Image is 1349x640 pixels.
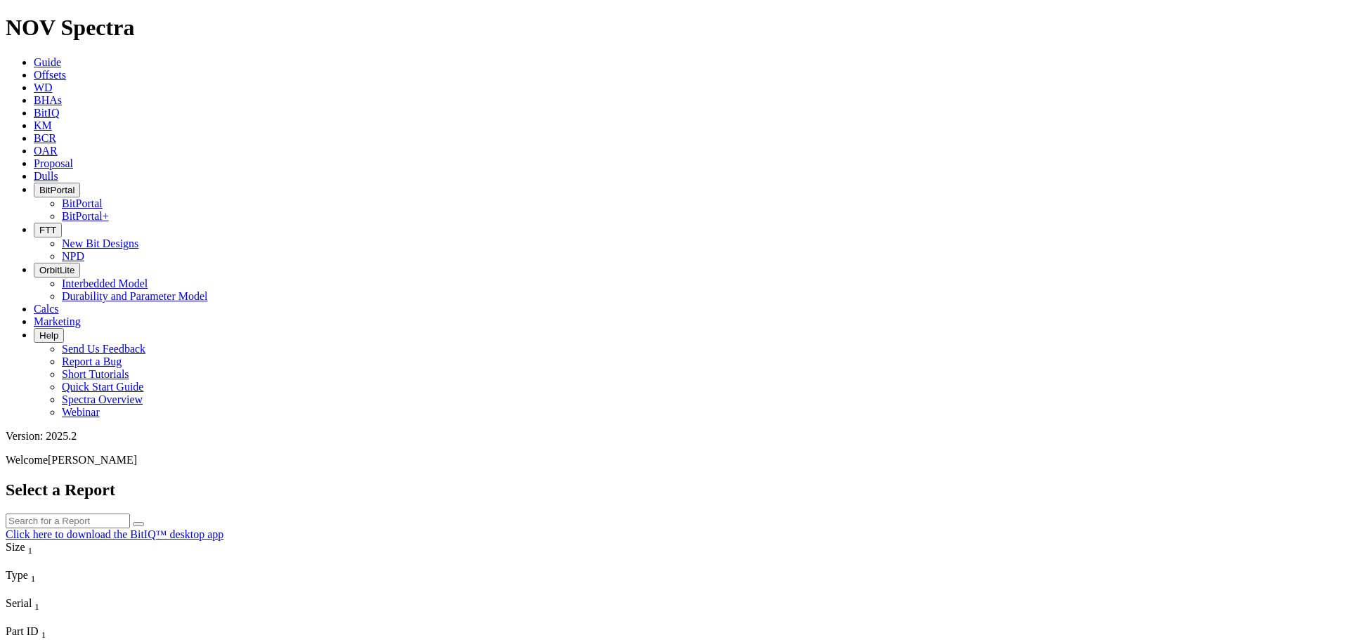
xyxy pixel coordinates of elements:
a: NPD [62,250,84,262]
span: Part ID [6,625,39,637]
sub: 1 [31,573,36,584]
span: Serial [6,597,32,609]
a: Offsets [34,69,66,81]
a: Webinar [62,406,100,418]
span: Sort None [41,625,46,637]
a: Quick Start Guide [62,381,143,393]
span: Sort None [31,569,36,581]
div: Column Menu [6,556,136,569]
a: New Bit Designs [62,237,138,249]
button: FTT [34,223,62,237]
sub: 1 [41,629,46,640]
a: BHAs [34,94,62,106]
a: Send Us Feedback [62,343,145,355]
input: Search for a Report [6,514,130,528]
a: Spectra Overview [62,393,143,405]
span: BitPortal [39,185,74,195]
a: Dulls [34,170,58,182]
div: Serial Sort None [6,597,136,613]
a: BitPortal [62,197,103,209]
a: BitPortal+ [62,210,109,222]
a: Calcs [34,303,59,315]
div: Type Sort None [6,569,136,585]
a: KM [34,119,52,131]
a: Click here to download the BitIQ™ desktop app [6,528,223,540]
div: Column Menu [6,585,136,597]
span: Type [6,569,28,581]
a: BCR [34,132,56,144]
a: Durability and Parameter Model [62,290,208,302]
button: BitPortal [34,183,80,197]
span: [PERSON_NAME] [48,454,137,466]
span: Help [39,330,58,341]
span: Sort None [34,597,39,609]
div: Sort None [6,597,136,625]
span: OrbitLite [39,265,74,275]
a: Guide [34,56,61,68]
a: Proposal [34,157,73,169]
a: Short Tutorials [62,368,129,380]
sub: 1 [34,601,39,612]
a: OAR [34,145,58,157]
div: Sort None [6,541,136,569]
a: Marketing [34,315,81,327]
sub: 1 [28,545,33,556]
button: Help [34,328,64,343]
a: Report a Bug [62,355,122,367]
span: Size [6,541,25,553]
h2: Select a Report [6,481,1343,499]
a: Interbedded Model [62,277,148,289]
h1: NOV Spectra [6,15,1343,41]
span: FTT [39,225,56,235]
div: Column Menu [6,613,136,625]
p: Welcome [6,454,1343,466]
div: Sort None [6,569,136,597]
div: Size Sort None [6,541,136,556]
span: Sort None [28,541,33,553]
a: BitIQ [34,107,59,119]
a: WD [34,81,53,93]
button: OrbitLite [34,263,80,277]
div: Version: 2025.2 [6,430,1343,443]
